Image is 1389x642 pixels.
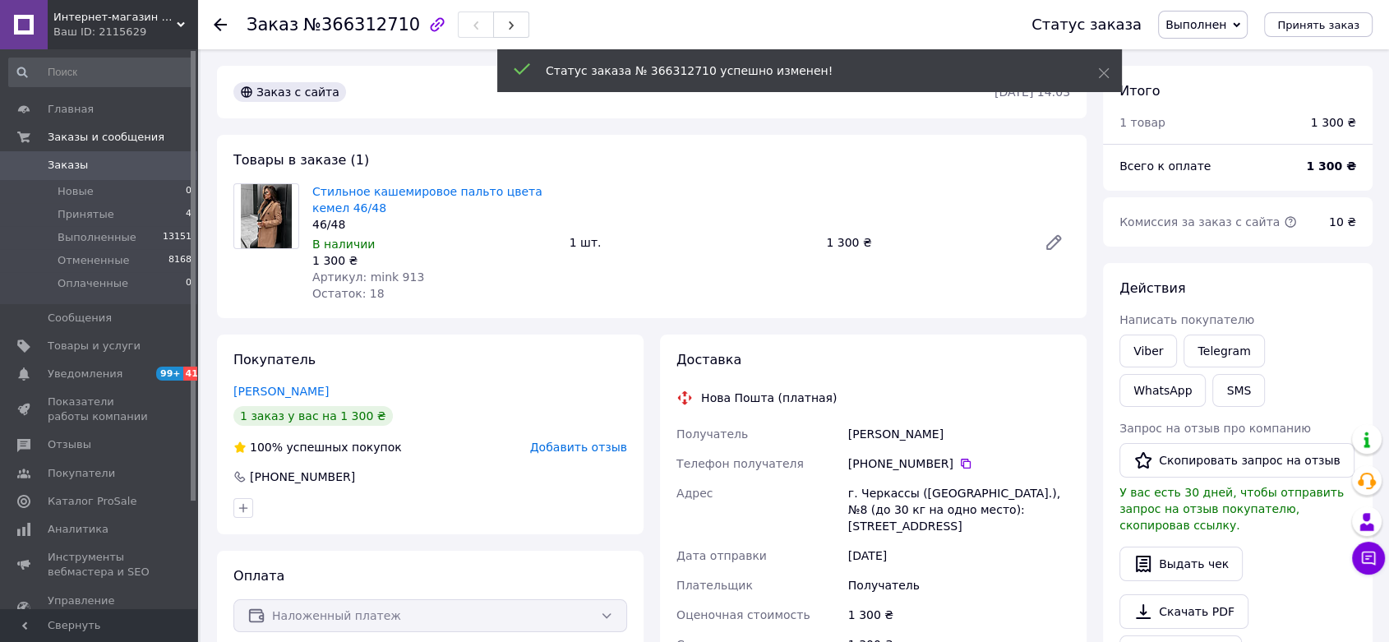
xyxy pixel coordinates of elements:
[247,15,298,35] span: Заказ
[186,184,192,199] span: 0
[8,58,193,87] input: Поиск
[58,207,114,222] span: Принятые
[1119,280,1185,296] span: Действия
[845,478,1073,541] div: г. Черкассы ([GEOGRAPHIC_DATA].), №8 (до 30 кг на одно место): [STREET_ADDRESS]
[1119,547,1243,581] button: Выдать чек
[233,352,316,367] span: Покупатель
[312,216,556,233] div: 46/48
[48,466,115,481] span: Покупатели
[312,287,385,300] span: Остаток: 18
[163,230,192,245] span: 13151
[48,395,152,424] span: Показатели работы компании
[48,158,88,173] span: Заказы
[1119,83,1160,99] span: Итого
[48,367,122,381] span: Уведомления
[303,15,420,35] span: №366312710
[241,184,292,248] img: Стильное кашемировое пальто цвета кемел 46/48
[1119,374,1206,407] a: WhatsApp
[214,16,227,33] div: Вернуться назад
[48,102,94,117] span: Главная
[48,494,136,509] span: Каталог ProSale
[1119,335,1177,367] a: Viber
[1037,226,1070,259] a: Редактировать
[48,437,91,452] span: Отзывы
[1306,159,1356,173] b: 1 300 ₴
[819,231,1031,254] div: 1 300 ₴
[1119,422,1311,435] span: Запрос на отзыв про компанию
[233,439,402,455] div: успешных покупок
[848,455,1070,472] div: [PHONE_NUMBER]
[1119,313,1254,326] span: Написать покупателю
[676,352,741,367] span: Доставка
[563,231,820,254] div: 1 шт.
[312,270,424,284] span: Артикул: mink 913
[530,441,627,454] span: Добавить отзыв
[233,568,284,584] span: Оплата
[58,253,129,268] span: Отмененные
[1212,374,1265,407] button: SMS
[676,427,748,441] span: Получатель
[676,608,810,621] span: Оценочная стоимость
[48,550,152,580] span: Инструменты вебмастера и SEO
[676,457,804,470] span: Телефон получателя
[676,487,713,500] span: Адрес
[845,541,1073,570] div: [DATE]
[58,276,128,291] span: Оплаченные
[48,339,141,353] span: Товары и услуги
[1119,594,1248,629] a: Скачать PDF
[676,579,753,592] span: Плательщик
[845,419,1073,449] div: [PERSON_NAME]
[312,185,542,215] a: Стильное кашемировое пальто цвета кемел 46/48
[53,25,197,39] div: Ваш ID: 2115629
[48,311,112,326] span: Сообщения
[233,152,369,168] span: Товары в заказе (1)
[1264,12,1373,37] button: Принять заказ
[1119,215,1297,229] span: Комиссия за заказ с сайта
[233,82,346,102] div: Заказ с сайта
[1119,159,1211,173] span: Всего к оплате
[1311,114,1356,131] div: 1 300 ₴
[1165,18,1226,31] span: Выполнен
[697,390,841,406] div: Нова Пошта (платная)
[845,600,1073,630] div: 1 300 ₴
[1184,335,1264,367] a: Telegram
[1277,19,1359,31] span: Принять заказ
[312,238,375,251] span: В наличии
[1031,16,1142,33] div: Статус заказа
[250,441,283,454] span: 100%
[233,406,393,426] div: 1 заказ у вас на 1 300 ₴
[53,10,177,25] span: Интернет-магазин одежды и аксессуаров - Barbaris
[58,230,136,245] span: Выполненные
[58,184,94,199] span: Новые
[1319,204,1366,240] div: 10 ₴
[186,276,192,291] span: 0
[48,522,108,537] span: Аналитика
[233,385,329,398] a: [PERSON_NAME]
[1352,542,1385,575] button: Чат с покупателем
[48,130,164,145] span: Заказы и сообщения
[546,62,1057,79] div: Статус заказа № 366312710 успешно изменен!
[1119,443,1354,478] button: Скопировать запрос на отзыв
[676,549,767,562] span: Дата отправки
[248,469,357,485] div: [PHONE_NUMBER]
[183,367,202,381] span: 41
[48,594,152,623] span: Управление сайтом
[168,253,192,268] span: 8168
[186,207,192,222] span: 4
[1119,116,1165,129] span: 1 товар
[845,570,1073,600] div: Получатель
[156,367,183,381] span: 99+
[1119,486,1344,532] span: У вас есть 30 дней, чтобы отправить запрос на отзыв покупателю, скопировав ссылку.
[312,252,556,269] div: 1 300 ₴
